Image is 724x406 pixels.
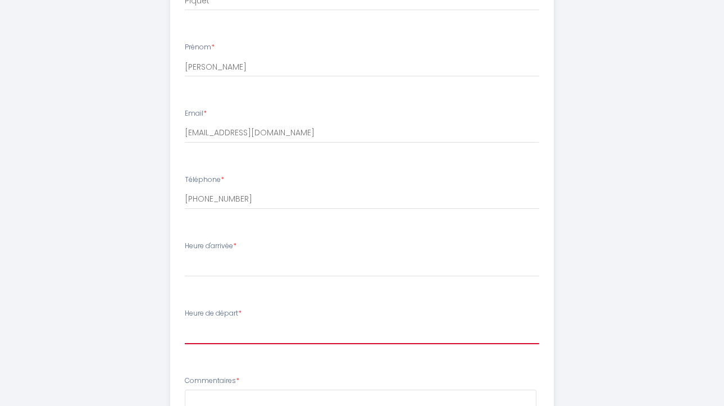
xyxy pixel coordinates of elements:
[185,42,215,53] label: Prénom
[185,308,242,319] label: Heure de départ
[185,175,224,185] label: Téléphone
[185,376,239,386] label: Commentaires
[185,241,236,252] label: Heure d'arrivée
[185,108,207,119] label: Email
